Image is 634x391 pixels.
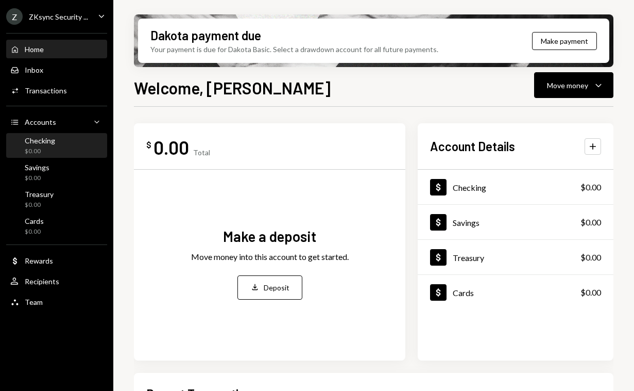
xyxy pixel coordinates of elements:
div: Your payment is due for Dakota Basic. Select a drawdown account for all future payments. [150,44,438,55]
h1: Welcome, [PERSON_NAME] [134,77,331,98]
a: Treasury$0.00 [6,187,107,211]
div: Cards [25,217,44,225]
a: Cards$0.00 [418,275,613,309]
div: $ [146,140,151,150]
div: Savings [453,218,479,227]
button: Deposit [237,275,302,300]
a: Accounts [6,112,107,131]
div: Team [25,298,43,306]
div: Checking [25,136,55,145]
div: Deposit [264,282,289,293]
h2: Account Details [430,138,515,155]
a: Savings$0.00 [418,205,613,239]
div: Dakota payment due [150,27,261,44]
div: Checking [453,183,486,192]
a: Treasury$0.00 [418,240,613,274]
div: $0.00 [580,286,601,299]
div: Treasury [453,253,484,263]
div: $0.00 [25,227,44,236]
div: Move money into this account to get started. [191,251,349,263]
a: Checking$0.00 [418,170,613,204]
div: Cards [453,288,474,298]
div: Make a deposit [223,226,316,247]
a: Checking$0.00 [6,133,107,158]
div: 0.00 [153,136,189,159]
div: ZKsync Security ... [29,12,88,21]
div: Home [25,45,44,54]
div: $0.00 [580,251,601,264]
div: $0.00 [580,216,601,229]
div: Z [6,8,23,25]
div: Rewards [25,256,53,265]
a: Home [6,40,107,58]
div: Treasury [25,190,54,199]
div: Transactions [25,86,67,95]
div: Savings [25,163,49,172]
button: Move money [534,72,613,98]
a: Recipients [6,272,107,290]
div: $0.00 [580,181,601,193]
div: $0.00 [25,147,55,156]
div: Total [193,148,210,157]
div: Move money [547,80,588,91]
a: Inbox [6,60,107,79]
a: Transactions [6,81,107,100]
button: Make payment [532,32,597,50]
a: Rewards [6,251,107,270]
a: Cards$0.00 [6,214,107,238]
a: Team [6,292,107,311]
div: $0.00 [25,201,54,209]
div: Accounts [25,118,56,126]
div: $0.00 [25,174,49,183]
a: Savings$0.00 [6,160,107,185]
div: Recipients [25,277,59,286]
div: Inbox [25,66,43,74]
